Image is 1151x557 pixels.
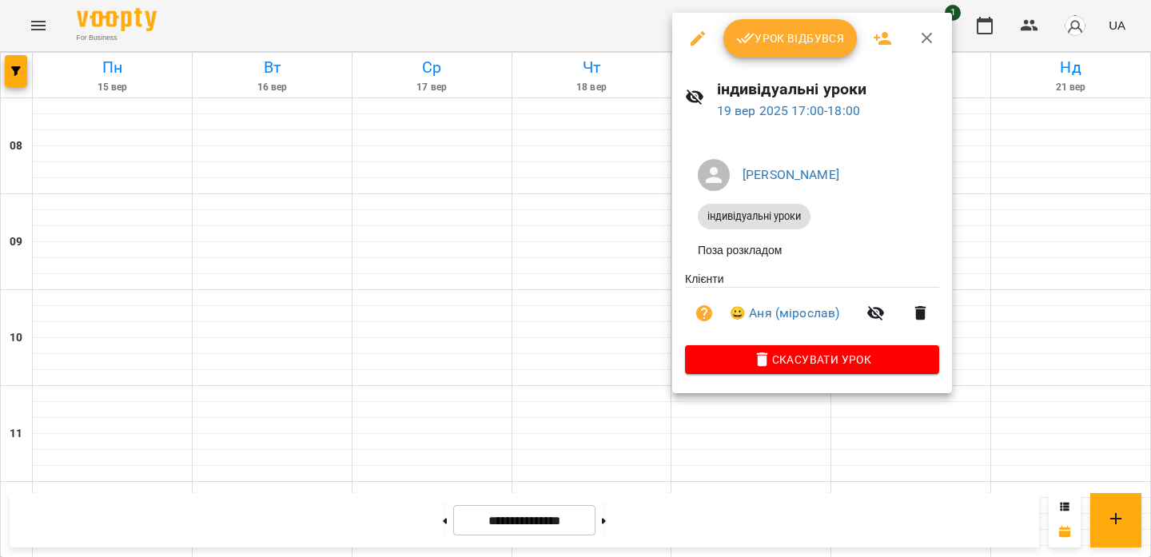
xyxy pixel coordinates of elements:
button: Урок відбувся [723,19,858,58]
a: 😀 Аня (мірослав) [730,304,839,323]
span: Скасувати Урок [698,350,926,369]
h6: індивідуальні уроки [717,77,940,101]
button: Скасувати Урок [685,345,939,374]
a: [PERSON_NAME] [743,167,839,182]
a: 19 вер 2025 17:00-18:00 [717,103,860,118]
ul: Клієнти [685,271,939,345]
button: Візит ще не сплачено. Додати оплату? [685,294,723,332]
span: індивідуальні уроки [698,209,810,224]
span: Урок відбувся [736,29,845,48]
li: Поза розкладом [685,236,939,265]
